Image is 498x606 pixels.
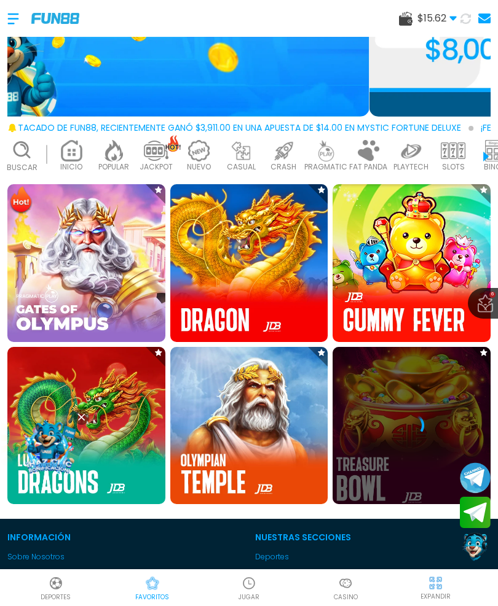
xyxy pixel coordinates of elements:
p: Nuestras Secciones [255,531,491,544]
img: Casino Jugar [242,576,256,591]
p: PRAGMATIC [304,161,347,173]
button: Join telegram channel [460,462,491,494]
a: CasinoCasinoCasino [298,574,394,602]
img: slots_light.webp [441,140,465,161]
img: hide [428,575,443,591]
p: EXPANDIR [421,592,451,601]
img: Hot [9,185,33,215]
p: Deportes [41,592,71,602]
button: Join telegram [460,497,491,529]
img: home_light.webp [59,140,84,161]
img: pragmatic_light.webp [314,140,338,161]
p: INICIO [60,161,82,173]
img: Gates of Olympus [7,184,165,342]
span: 6 [489,292,496,298]
a: Sobre Nosotros [7,551,243,562]
p: PLAYTECH [393,161,429,173]
p: POPULAR [98,161,129,173]
p: CRASH [271,161,296,173]
img: Deportes [49,576,63,591]
img: Casino [338,576,353,591]
img: Gummy Fever [333,184,491,342]
img: jackpot_light.webp [144,140,168,161]
img: Lucky Dragons [7,347,165,505]
p: JACKPOT [140,161,173,173]
p: Buscar [7,162,38,173]
p: Casino [334,592,358,602]
p: JUGAR [239,592,259,602]
img: casual_light.webp [229,140,253,161]
img: Image Link [15,413,83,480]
img: hot [165,135,181,152]
button: Contact customer service [460,531,491,563]
a: Deportes [255,551,491,562]
a: DeportesDeportesDeportes [7,574,104,602]
p: Información [7,531,243,544]
a: Casino JugarCasino JugarJUGAR [200,574,297,602]
img: new_light.webp [186,140,211,161]
img: Olympian Temple [170,347,328,505]
img: popular_light.webp [101,140,126,161]
p: NUEVO [187,161,211,173]
p: favoritos [135,592,169,602]
img: Company Logo [31,13,79,23]
img: crash_light.webp [271,140,296,161]
a: Casino FavoritosCasino Favoritosfavoritos [104,574,200,602]
img: Dragon [170,184,328,342]
p: CASUAL [227,161,256,173]
img: fat_panda_light.webp [356,140,381,161]
p: SLOTS [442,161,465,173]
p: FAT PANDA [349,161,387,173]
img: playtech_light.webp [398,140,423,161]
span: $ 15.62 [417,11,457,26]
